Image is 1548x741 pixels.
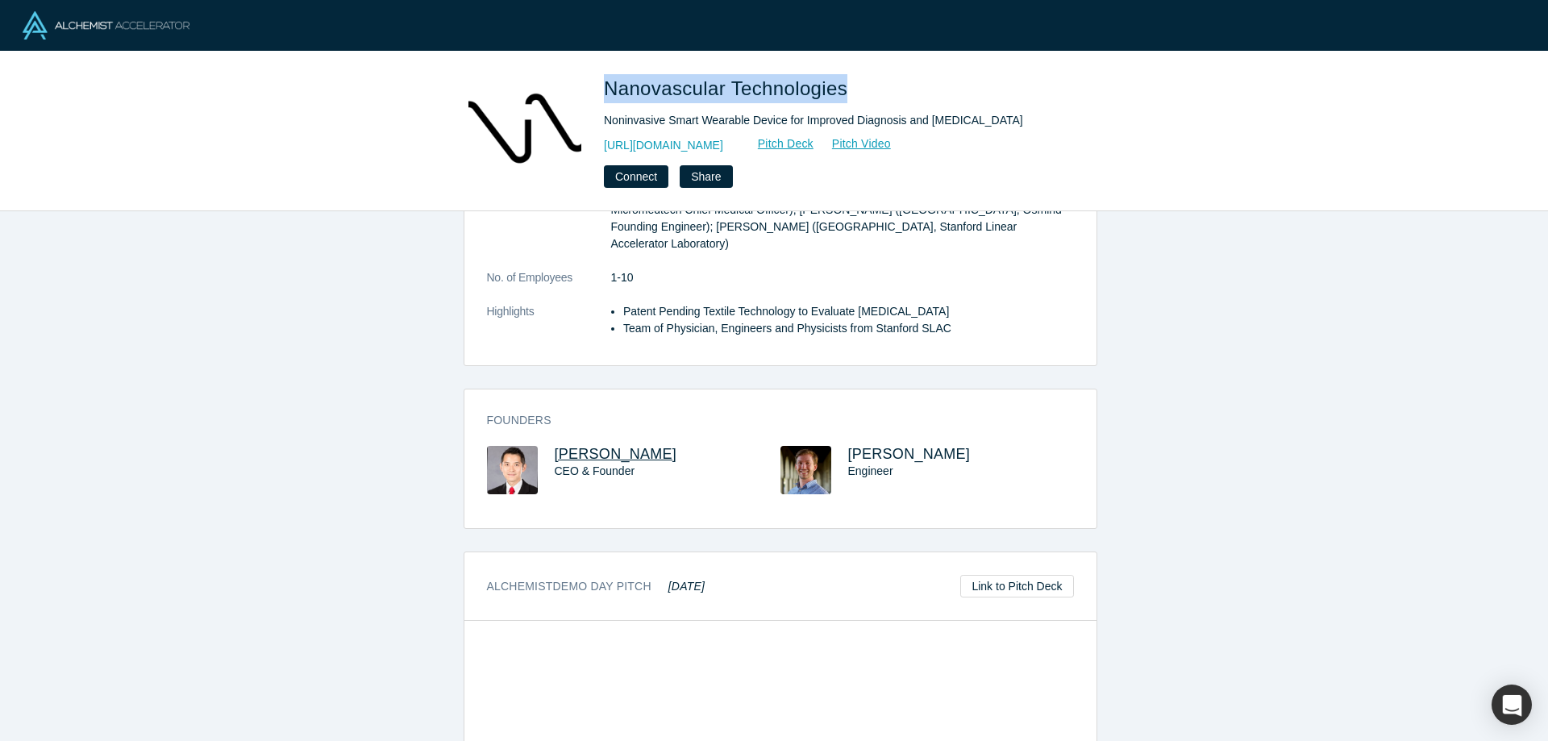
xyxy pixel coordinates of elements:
span: CEO & Founder [555,464,635,477]
button: Share [680,165,732,188]
a: [PERSON_NAME] [848,446,971,462]
button: Connect [604,165,668,188]
span: Engineer [848,464,893,477]
img: Alchemist Logo [23,11,189,40]
img: Sam Kennedy's Profile Image [780,446,831,494]
h3: Founders [487,412,1051,429]
dt: Team Description [487,185,611,269]
a: [URL][DOMAIN_NAME] [604,137,723,154]
a: Pitch Video [814,135,892,153]
img: Nanovascular Technologies's Logo [468,74,581,187]
a: [PERSON_NAME] [555,446,677,462]
a: Pitch Deck [740,135,814,153]
p: [PERSON_NAME] (MD, PhD, Venus Medtech Director of Business Development, Micromedtech Chief Medica... [611,185,1074,252]
span: Nanovascular Technologies [604,77,853,99]
div: Noninvasive Smart Wearable Device for Improved Diagnosis and [MEDICAL_DATA] [604,112,1055,129]
li: Team of Physician, Engineers and Physicists from Stanford SLAC [623,320,1074,337]
dt: Highlights [487,303,611,354]
h3: Alchemist Demo Day Pitch [487,578,705,595]
img: Ethan Yang's Profile Image [487,446,538,494]
li: Patent Pending Textile Technology to Evaluate [MEDICAL_DATA] [623,303,1074,320]
dd: 1-10 [611,269,1074,286]
em: [DATE] [668,580,705,593]
dt: No. of Employees [487,269,611,303]
a: Link to Pitch Deck [960,575,1073,597]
